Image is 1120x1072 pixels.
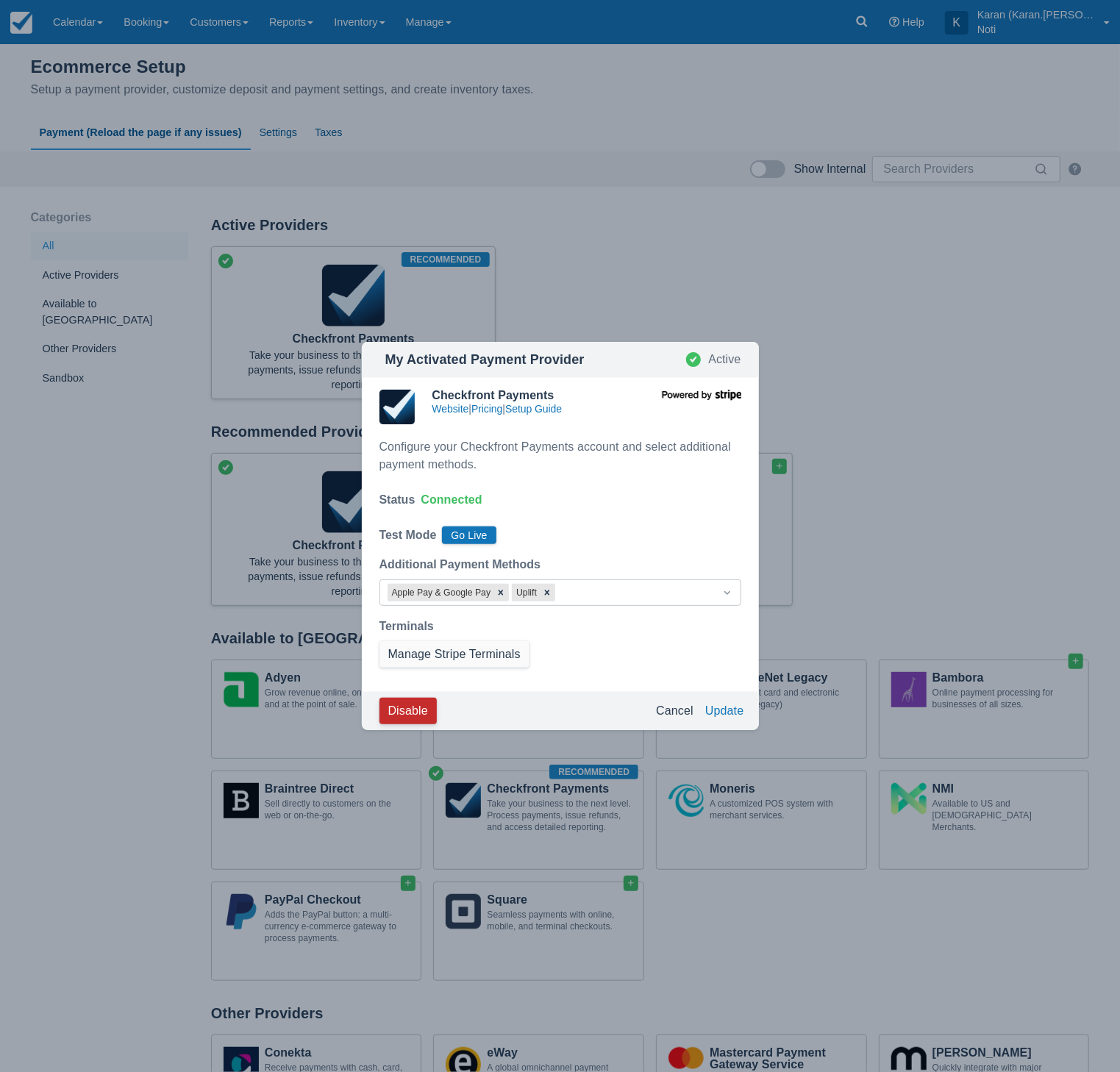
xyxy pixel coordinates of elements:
a: Setup Guide [505,403,562,415]
label: Status [379,491,421,509]
button: Disable [379,698,437,724]
button: Update [699,698,750,724]
div: Connected [421,491,482,512]
p: Checkfront Payments [432,390,563,401]
div: Remove Apple Pay & Google Pay [493,584,509,601]
img: CheckfrontPayments [379,390,415,425]
div: Configure your Checkfront Payments account and select additional payment methods. [379,438,741,474]
label: Test Mode [379,526,443,544]
div: | | [432,404,563,413]
div: Remove Uplift [539,584,555,601]
div: My Activated Payment Provider [385,351,585,368]
img: Powered by Stripe [662,390,741,401]
label: Additional Payment Methods [379,556,547,573]
a: Manage Stripe Terminals [379,641,529,668]
div: Uplift [512,584,539,601]
button: Go Live [442,526,496,544]
label: Terminals [379,618,440,635]
span: Active [685,351,702,368]
span: Dropdown icon [720,585,735,600]
div: Active [708,351,741,368]
a: Website [432,403,469,415]
div: Apple Pay & Google Pay [388,584,493,601]
button: Cancel [650,698,699,724]
a: Pricing [471,403,502,415]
